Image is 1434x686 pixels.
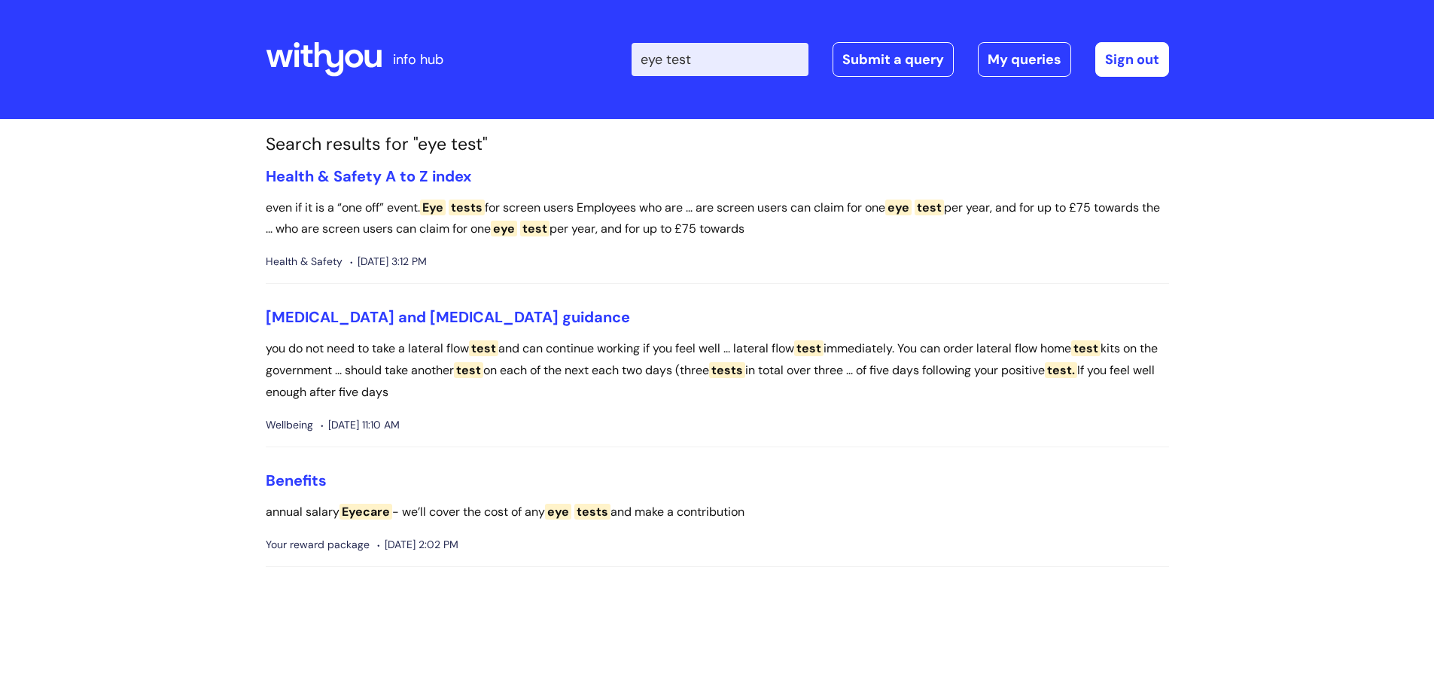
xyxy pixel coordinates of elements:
span: test [469,340,498,356]
span: Your reward package [266,535,370,554]
span: [DATE] 3:12 PM [350,252,427,271]
a: My queries [978,42,1071,77]
span: eye [545,504,571,520]
input: Search [632,43,808,76]
span: Health & Safety [266,252,343,271]
a: Health & Safety A to Z index [266,166,471,186]
a: Sign out [1095,42,1169,77]
a: Submit a query [833,42,954,77]
span: Eyecare [339,504,392,520]
span: test [794,340,824,356]
span: test [454,362,483,378]
p: annual salary - we’ll cover the cost of any and make a contribution [266,502,1169,523]
span: test [1071,340,1101,356]
span: Eye [420,200,446,215]
span: eye [885,200,912,215]
span: tests [574,504,610,520]
span: eye [491,221,517,236]
span: tests [709,362,745,378]
span: Wellbeing [266,416,313,434]
span: [DATE] 11:10 AM [321,416,400,434]
a: [MEDICAL_DATA] and [MEDICAL_DATA] guidance [266,307,630,327]
p: info hub [393,47,443,72]
p: you do not need to take a lateral flow and can continue working if you feel well ... lateral flow... [266,338,1169,403]
span: test [520,221,550,236]
h1: Search results for "eye test" [266,134,1169,155]
a: Benefits [266,471,327,490]
span: test. [1045,362,1077,378]
div: | - [632,42,1169,77]
span: tests [449,200,485,215]
span: test [915,200,944,215]
p: even if it is a “one off” event. for screen users Employees who are ... are screen users can clai... [266,197,1169,241]
span: [DATE] 2:02 PM [377,535,458,554]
